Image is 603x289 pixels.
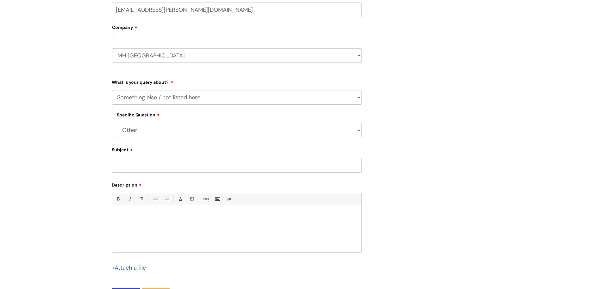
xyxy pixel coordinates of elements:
a: Remove formatting (Ctrl-\) [225,195,233,203]
label: What is your query about? [112,77,362,85]
a: Italic (Ctrl-I) [126,195,134,203]
a: Back Color [188,195,196,203]
a: Underline(Ctrl-U) [137,195,145,203]
label: Description [112,180,362,188]
a: 1. Ordered List (Ctrl-Shift-8) [163,195,171,203]
input: Email [112,3,362,17]
a: Bold (Ctrl-B) [114,195,122,203]
div: Attach a file [112,263,150,273]
a: Link [202,195,210,203]
a: Font Color [176,195,184,203]
a: Insert Image... [213,195,221,203]
a: • Unordered List (Ctrl-Shift-7) [151,195,159,203]
label: Company [112,23,362,37]
label: Subject [112,145,362,153]
label: Specific Question [117,111,160,118]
